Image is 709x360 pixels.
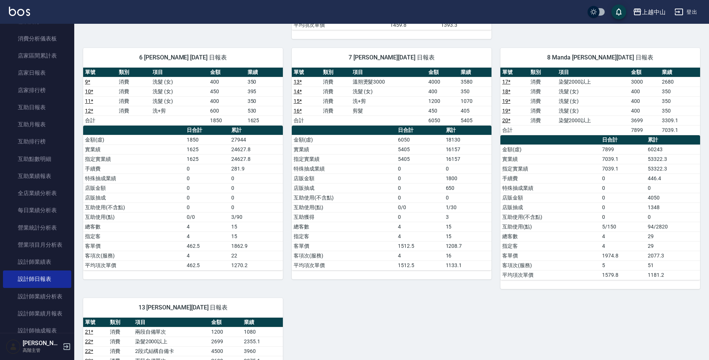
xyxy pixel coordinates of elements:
th: 項目 [557,68,629,77]
td: 6050 [427,116,459,125]
a: 互助月報表 [3,116,71,133]
td: 15 [444,222,491,231]
td: 5 [600,260,646,270]
td: 94/2820 [646,222,700,231]
th: 單號 [500,68,529,77]
td: 0 [600,183,646,193]
td: 350 [246,77,283,87]
td: 洗髮 (女) [557,96,629,106]
td: 53322.3 [646,164,700,173]
td: 450 [208,87,245,96]
td: 1512.5 [396,241,444,251]
td: 1181.2 [646,270,700,280]
th: 日合計 [600,135,646,145]
td: 客單價 [83,241,185,251]
td: 0 [600,212,646,222]
td: 互助使用(點) [83,212,185,222]
td: 4 [185,231,230,241]
td: 互助使用(不含點) [83,202,185,212]
td: 客項次(服務) [500,260,600,270]
td: 350 [660,106,700,116]
td: 1133.1 [444,260,491,270]
td: 消費 [321,106,350,116]
td: 350 [246,96,283,106]
td: 7039.1 [660,125,700,135]
a: 設計師業績表 [3,253,71,270]
td: 1625 [185,154,230,164]
td: 消費 [117,106,151,116]
td: 2699 [209,337,242,346]
td: 4 [600,241,646,251]
td: 洗髮 (女) [557,87,629,96]
td: 0 [600,173,646,183]
td: 281.9 [229,164,283,173]
td: 7899 [600,145,646,154]
td: 合計 [83,116,117,125]
span: 13 [PERSON_NAME][DATE] 日報表 [92,304,274,311]
table: a dense table [83,126,283,270]
td: 450 [427,106,459,116]
td: 530 [246,106,283,116]
td: 4 [396,251,444,260]
td: 4 [396,231,444,241]
td: 1512.5 [396,260,444,270]
th: 累計 [229,126,283,135]
td: 1200 [427,96,459,106]
td: 2680 [660,77,700,87]
td: 手續費 [83,164,185,173]
th: 類別 [117,68,151,77]
a: 互助日報表 [3,99,71,116]
td: 5/150 [600,222,646,231]
td: 16157 [444,145,491,154]
a: 互助點數明細 [3,150,71,168]
th: 金額 [208,68,245,77]
td: 1579.8 [600,270,646,280]
table: a dense table [500,135,700,280]
td: 3699 [629,116,660,125]
td: 手續費 [500,173,600,183]
td: 0 [396,212,444,222]
a: 店家排行榜 [3,82,71,99]
td: 0 [229,173,283,183]
a: 設計師抽成報表 [3,322,71,339]
td: 24627.8 [229,154,283,164]
a: 每日業績分析表 [3,202,71,219]
td: 0 [185,202,230,212]
td: 400 [208,96,245,106]
td: 0 [229,183,283,193]
td: 互助使用(不含點) [500,212,600,222]
td: 指定實業績 [500,164,600,173]
p: 高階主管 [23,347,61,354]
td: 互助獲得 [292,212,396,222]
td: 總客數 [83,222,185,231]
a: 營業項目月分析表 [3,236,71,253]
td: 400 [629,106,660,116]
td: 0 [646,212,700,222]
td: 1459.8 [388,20,439,30]
td: 350 [660,87,700,96]
td: 0 [444,164,491,173]
td: 60243 [646,145,700,154]
td: 1800 [444,173,491,183]
td: 462.5 [185,260,230,270]
td: 3000 [629,77,660,87]
td: 消費 [529,87,557,96]
th: 單號 [292,68,321,77]
a: 店家區間累計表 [3,47,71,64]
td: 洗髮 (女) [351,87,427,96]
td: 合計 [500,125,529,135]
td: 店販金額 [83,183,185,193]
a: 設計師業績月報表 [3,305,71,322]
td: 0 [646,183,700,193]
td: 消費 [529,116,557,125]
td: 0/0 [185,212,230,222]
td: 洗髮 (女) [151,96,208,106]
td: 特殊抽成業績 [292,164,396,173]
td: 1208.7 [444,241,491,251]
td: 2段式結構自備卡 [133,346,209,356]
button: save [611,4,626,19]
td: 53322.3 [646,154,700,164]
td: 總客數 [500,231,600,241]
td: 5405 [459,116,491,125]
td: 消費 [529,106,557,116]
